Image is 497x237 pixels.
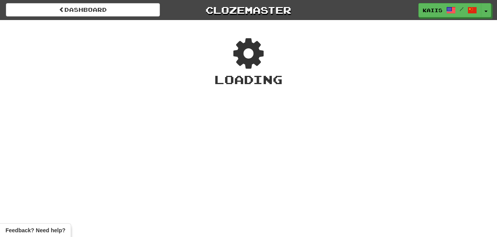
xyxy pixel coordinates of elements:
a: kaiis / [418,3,481,17]
a: Dashboard [6,3,160,17]
a: Clozemaster [172,3,326,17]
span: Open feedback widget [6,226,65,234]
span: / [460,6,464,12]
span: kaiis [423,7,442,14]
